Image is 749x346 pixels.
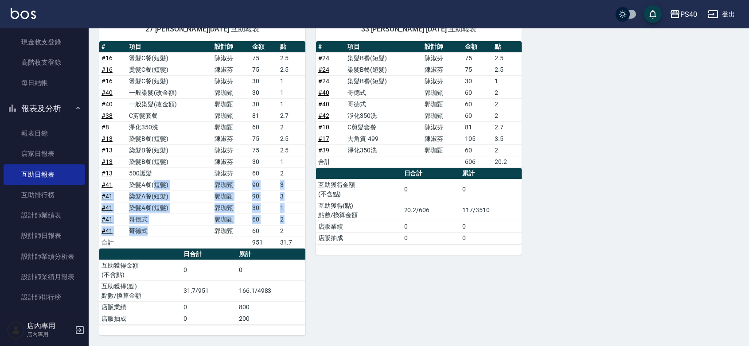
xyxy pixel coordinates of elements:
[250,202,277,214] td: 30
[250,214,277,225] td: 60
[4,32,85,52] a: 現金收支登錄
[212,52,250,64] td: 陳淑芬
[463,156,492,167] td: 606
[99,237,127,248] td: 合計
[492,41,522,53] th: 點
[101,227,113,234] a: #41
[492,87,522,98] td: 2
[99,260,181,280] td: 互助獲得金額 (不含點)
[250,167,277,179] td: 60
[345,144,422,156] td: 淨化350洗
[463,52,492,64] td: 75
[181,313,237,324] td: 0
[422,133,463,144] td: 陳淑芬
[492,75,522,87] td: 1
[4,97,85,120] button: 報表及分析
[422,87,463,98] td: 郭珈甄
[318,89,329,96] a: #40
[402,179,460,200] td: 0
[463,110,492,121] td: 60
[345,87,422,98] td: 哥德式
[101,124,109,131] a: #8
[318,135,329,142] a: #17
[127,156,212,167] td: 染髮B餐(短髮)
[4,307,85,328] a: 服務扣項明細表
[278,237,305,248] td: 31.7
[4,267,85,287] a: 設計師業績月報表
[212,225,250,237] td: 郭珈甄
[460,168,522,179] th: 累計
[101,204,113,211] a: #41
[316,179,402,200] td: 互助獲得金額 (不含點)
[181,260,237,280] td: 0
[318,66,329,73] a: #24
[250,87,277,98] td: 30
[250,144,277,156] td: 75
[463,64,492,75] td: 75
[492,133,522,144] td: 3.5
[460,232,522,244] td: 0
[316,156,346,167] td: 合計
[27,322,72,330] h5: 店內專用
[422,52,463,64] td: 陳淑芬
[250,41,277,53] th: 金額
[181,280,237,301] td: 31.7/951
[402,200,460,221] td: 20.2/606
[460,200,522,221] td: 117/3510
[250,52,277,64] td: 75
[127,202,212,214] td: 染髮A餐(短髮)
[237,313,305,324] td: 200
[492,121,522,133] td: 2.7
[250,190,277,202] td: 90
[4,164,85,185] a: 互助日報表
[327,25,511,34] span: 33 [PERSON_NAME] [DATE] 互助報表
[278,214,305,225] td: 2
[318,78,329,85] a: #24
[101,170,113,177] a: #13
[4,185,85,205] a: 互助排行榜
[212,98,250,110] td: 郭珈甄
[278,75,305,87] td: 1
[4,123,85,144] a: 報表目錄
[278,98,305,110] td: 1
[278,87,305,98] td: 1
[101,54,113,62] a: #16
[680,9,697,20] div: PS40
[704,6,738,23] button: 登出
[278,110,305,121] td: 2.7
[422,41,463,53] th: 設計師
[250,110,277,121] td: 81
[127,64,212,75] td: 燙髮C餐(短髮)
[101,158,113,165] a: #13
[212,64,250,75] td: 陳淑芬
[99,301,181,313] td: 店販業績
[316,221,402,232] td: 店販業績
[318,54,329,62] a: #24
[237,260,305,280] td: 0
[278,167,305,179] td: 2
[463,87,492,98] td: 60
[212,75,250,87] td: 陳淑芬
[212,144,250,156] td: 陳淑芬
[101,101,113,108] a: #40
[250,121,277,133] td: 60
[101,135,113,142] a: #13
[4,246,85,267] a: 設計師業績分析表
[402,168,460,179] th: 日合計
[316,41,522,168] table: a dense table
[212,214,250,225] td: 郭珈甄
[345,75,422,87] td: 染髮B餐(短髮)
[422,64,463,75] td: 陳淑芬
[492,144,522,156] td: 2
[666,5,701,23] button: PS40
[127,190,212,202] td: 染髮A餐(短髮)
[345,121,422,133] td: C剪髮套餐
[402,232,460,244] td: 0
[99,313,181,324] td: 店販抽成
[492,110,522,121] td: 2
[212,41,250,53] th: 設計師
[127,225,212,237] td: 哥德式
[463,98,492,110] td: 60
[127,98,212,110] td: 一般染髮(改金額)
[345,64,422,75] td: 染髮B餐(短髮)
